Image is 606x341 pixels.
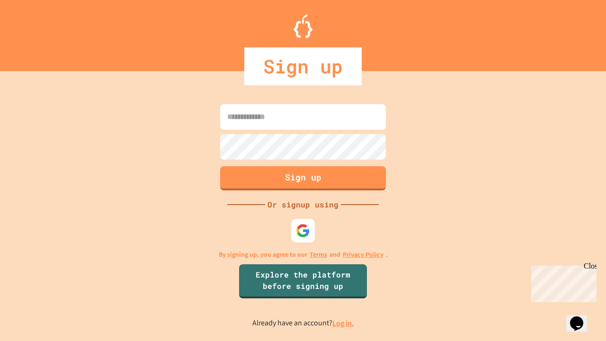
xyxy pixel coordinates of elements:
[310,250,327,260] a: Terms
[220,166,386,190] button: Sign up
[566,303,597,332] iframe: chat widget
[265,199,341,210] div: Or signup using
[343,250,383,260] a: Privacy Policy
[294,14,312,38] img: Logo.svg
[219,250,388,260] p: By signing up, you agree to our and .
[296,224,310,238] img: google-icon.svg
[239,264,367,298] a: Explore the platform before signing up
[332,318,354,328] a: Log in.
[527,262,597,302] iframe: chat widget
[252,317,354,329] p: Already have an account?
[244,47,362,85] div: Sign up
[4,4,65,60] div: Chat with us now!Close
